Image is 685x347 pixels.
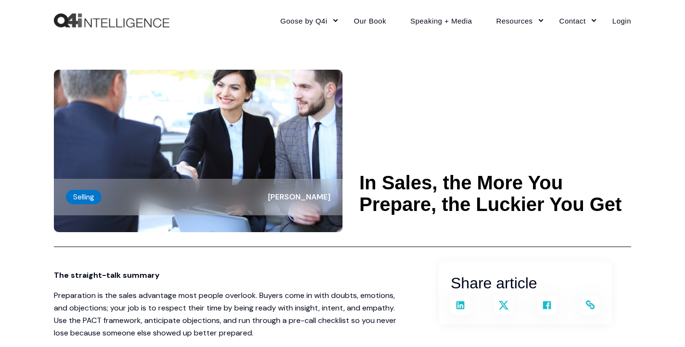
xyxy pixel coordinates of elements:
[54,13,169,28] img: Q4intelligence, LLC logo
[359,172,631,215] h1: In Sales, the More You Prepare, the Luckier You Get
[54,13,169,28] a: Back to Home
[54,270,160,280] span: The straight-talk summary
[451,271,600,296] h3: Share article
[66,190,101,204] label: Selling
[268,192,330,202] span: [PERSON_NAME]
[54,289,400,339] p: Preparation is the sales advantage most people overlook. Buyers come in with doubts, emotions, an...
[54,70,342,232] img: Salesperson talking with a client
